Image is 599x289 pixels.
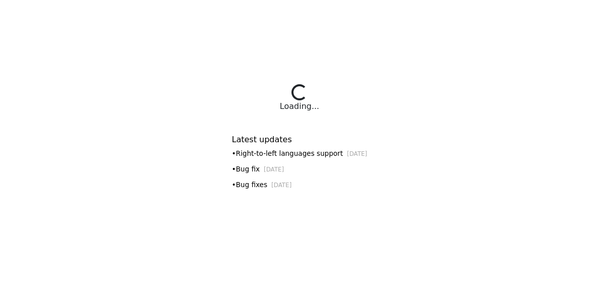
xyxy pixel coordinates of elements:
div: Loading... [280,100,319,112]
small: [DATE] [347,150,367,157]
div: • Right-to-left languages support [232,148,367,159]
small: [DATE] [264,166,284,173]
h6: Latest updates [232,135,367,144]
div: • Bug fix [232,164,367,175]
div: • Bug fixes [232,180,367,190]
small: [DATE] [271,182,291,189]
